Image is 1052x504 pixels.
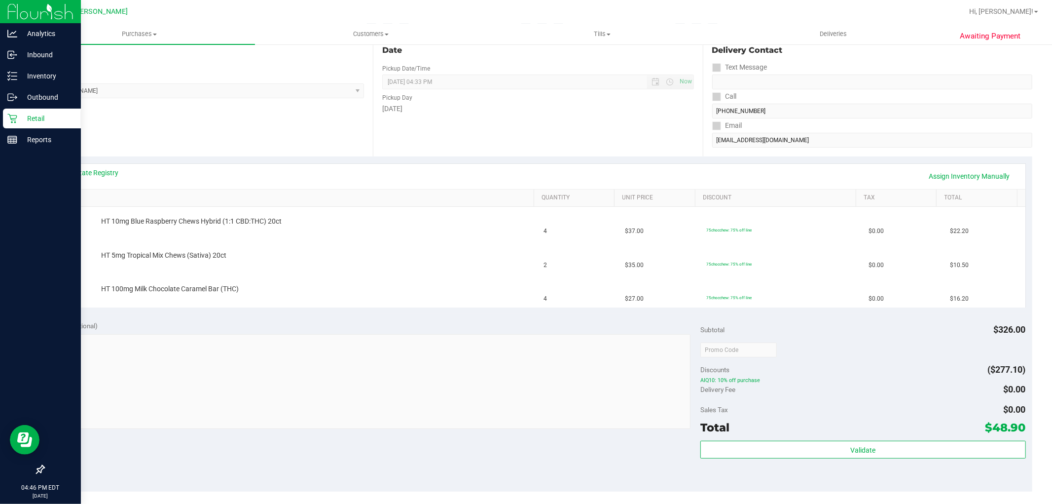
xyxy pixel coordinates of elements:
[101,217,282,226] span: HT 10mg Blue Raspberry Chews Hybrid (1:1 CBD:THC) 20ct
[700,377,1025,384] span: AIQ10: 10% off purchase
[7,114,17,123] inline-svg: Retail
[700,441,1025,459] button: Validate
[700,406,728,414] span: Sales Tax
[869,261,884,270] span: $0.00
[4,483,76,492] p: 04:46 PM EDT
[950,294,969,304] span: $16.20
[923,168,1016,185] a: Assign Inventory Manually
[944,194,1014,202] a: Total
[700,361,729,379] span: Discounts
[73,7,128,16] span: [PERSON_NAME]
[487,30,717,39] span: Tills
[706,262,752,267] span: 75chocchew: 75% off line
[382,93,412,102] label: Pickup Day
[625,294,644,304] span: $27.00
[850,446,875,454] span: Validate
[7,71,17,81] inline-svg: Inventory
[544,227,547,236] span: 4
[994,324,1026,335] span: $326.00
[4,492,76,500] p: [DATE]
[712,104,1032,118] input: Format: (999) 999-9999
[17,49,76,61] p: Inbound
[544,261,547,270] span: 2
[101,284,239,294] span: HT 100mg Milk Chocolate Caramel Bar (THC)
[706,228,752,233] span: 75chocchew: 75% off line
[864,194,933,202] a: Tax
[700,421,729,434] span: Total
[712,118,742,133] label: Email
[10,425,39,455] iframe: Resource center
[101,251,226,260] span: HT 5mg Tropical Mix Chews (Sativa) 20ct
[718,24,949,44] a: Deliveries
[60,168,119,178] a: View State Registry
[625,227,644,236] span: $37.00
[988,364,1026,375] span: ($277.10)
[712,60,767,75] label: Text Message
[806,30,860,39] span: Deliveries
[382,44,693,56] div: Date
[950,261,969,270] span: $10.50
[17,28,76,39] p: Analytics
[869,227,884,236] span: $0.00
[700,326,725,334] span: Subtotal
[7,29,17,39] inline-svg: Analytics
[382,104,693,114] div: [DATE]
[712,44,1032,56] div: Delivery Contact
[24,24,255,44] a: Purchases
[17,70,76,82] p: Inventory
[486,24,718,44] a: Tills
[869,294,884,304] span: $0.00
[542,194,611,202] a: Quantity
[950,227,969,236] span: $22.20
[960,31,1020,42] span: Awaiting Payment
[700,343,777,357] input: Promo Code
[712,89,737,104] label: Call
[7,135,17,145] inline-svg: Reports
[700,386,735,393] span: Delivery Fee
[382,64,430,73] label: Pickup Date/Time
[712,75,1032,89] input: Format: (999) 999-9999
[622,194,691,202] a: Unit Price
[1004,384,1026,394] span: $0.00
[43,44,364,56] div: Location
[703,194,852,202] a: Discount
[985,421,1026,434] span: $48.90
[17,91,76,103] p: Outbound
[7,92,17,102] inline-svg: Outbound
[24,30,255,39] span: Purchases
[17,134,76,146] p: Reports
[17,113,76,124] p: Retail
[255,30,486,39] span: Customers
[255,24,486,44] a: Customers
[625,261,644,270] span: $35.00
[544,294,547,304] span: 4
[706,295,752,300] span: 75chocchew: 75% off line
[7,50,17,60] inline-svg: Inbound
[969,7,1033,15] span: Hi, [PERSON_NAME]!
[1004,404,1026,415] span: $0.00
[58,194,530,202] a: SKU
